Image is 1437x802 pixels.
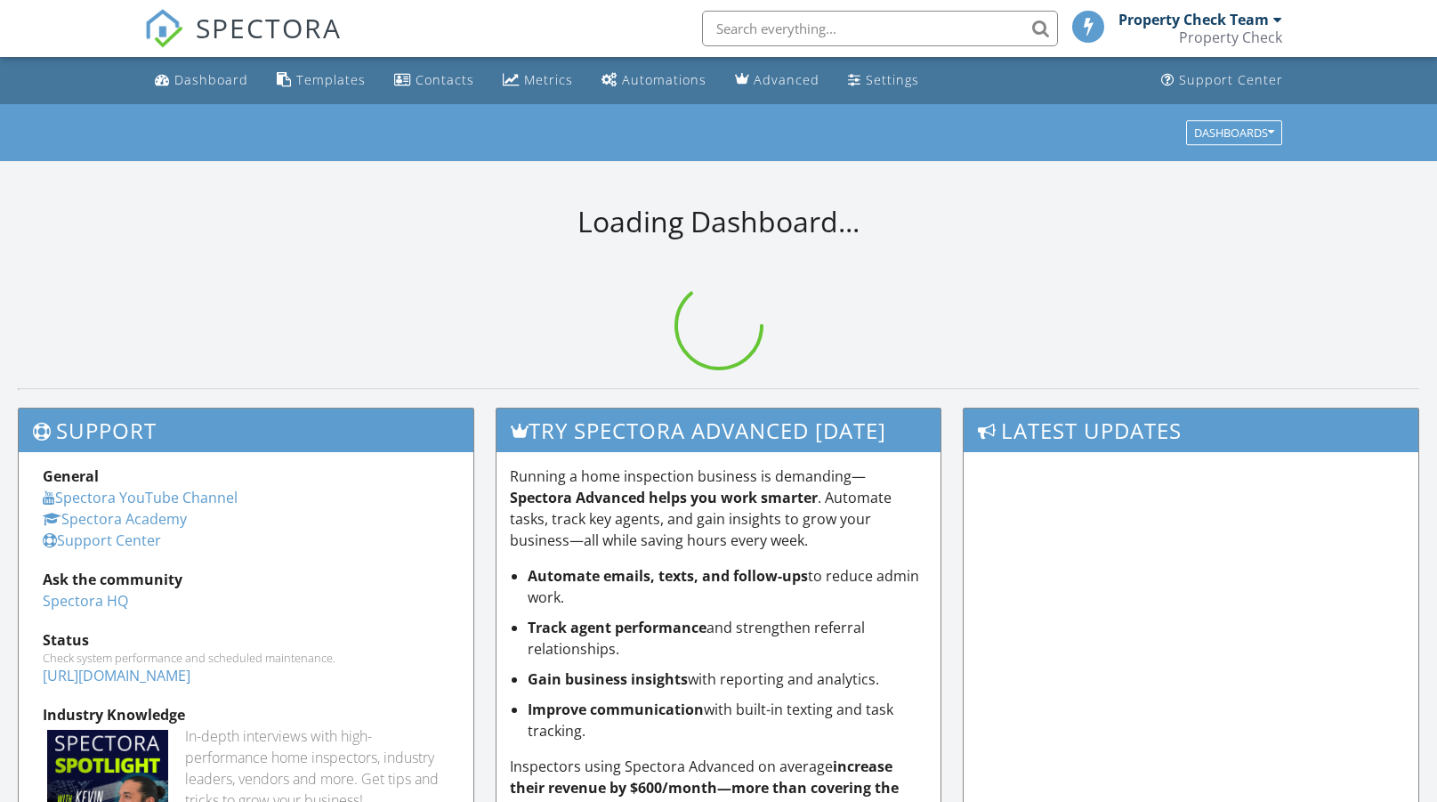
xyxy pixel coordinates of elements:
[43,569,449,590] div: Ask the community
[964,409,1418,452] h3: Latest Updates
[1118,11,1269,28] div: Property Check Team
[43,466,99,486] strong: General
[528,617,927,660] li: and strengthen referral relationships.
[387,64,481,97] a: Contacts
[524,71,573,88] div: Metrics
[528,618,706,637] strong: Track agent performance
[43,629,449,651] div: Status
[841,64,926,97] a: Settings
[1194,126,1274,139] div: Dashboards
[416,71,474,88] div: Contacts
[296,71,366,88] div: Templates
[43,704,449,725] div: Industry Knowledge
[1179,28,1282,46] div: Property Check
[528,699,927,741] li: with built-in texting and task tracking.
[496,64,580,97] a: Metrics
[496,409,941,452] h3: Try spectora advanced [DATE]
[144,9,183,48] img: The Best Home Inspection Software - Spectora
[43,591,128,611] a: Spectora HQ
[43,531,161,550] a: Support Center
[728,64,827,97] a: Advanced
[866,71,919,88] div: Settings
[594,64,714,97] a: Automations (Basic)
[754,71,819,88] div: Advanced
[148,64,255,97] a: Dashboard
[43,666,190,685] a: [URL][DOMAIN_NAME]
[144,24,342,61] a: SPECTORA
[43,488,238,507] a: Spectora YouTube Channel
[43,509,187,529] a: Spectora Academy
[702,11,1058,46] input: Search everything...
[1186,120,1282,145] button: Dashboards
[510,488,818,507] strong: Spectora Advanced helps you work smarter
[1179,71,1283,88] div: Support Center
[174,71,248,88] div: Dashboard
[270,64,373,97] a: Templates
[622,71,706,88] div: Automations
[19,409,473,452] h3: Support
[1154,64,1290,97] a: Support Center
[528,565,927,608] li: to reduce admin work.
[528,668,927,690] li: with reporting and analytics.
[43,651,449,665] div: Check system performance and scheduled maintenance.
[528,700,704,719] strong: Improve communication
[510,466,927,551] p: Running a home inspection business is demanding— . Automate tasks, track key agents, and gain ins...
[528,669,688,689] strong: Gain business insights
[196,9,342,46] span: SPECTORA
[528,566,808,586] strong: Automate emails, texts, and follow-ups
